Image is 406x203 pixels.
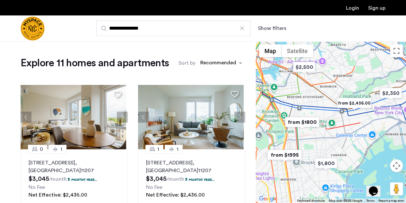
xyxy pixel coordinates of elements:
[197,57,245,69] ng-select: sort-apartment
[21,16,45,41] img: logo
[146,185,162,190] span: No Fee
[282,115,322,129] div: from $1800
[257,195,279,203] img: Google
[199,59,236,68] div: Recommended
[281,44,313,57] button: Show satellite imagery
[366,177,387,197] iframe: chat widget
[390,44,403,57] button: Toggle fullscreen view
[68,177,97,182] p: 3 months free...
[265,148,304,162] div: from $1995
[60,145,62,153] span: 1
[257,195,279,203] a: Open this area in Google Maps (opens a new window)
[167,177,184,182] sub: /month
[297,198,325,203] button: Keyboard shortcuts
[138,85,244,149] img: 1997_638519002746102278.png
[378,198,404,203] a: Report a map error
[259,44,281,57] button: Show street map
[346,5,359,11] a: Login
[390,159,403,172] button: Map camera controls
[117,112,128,123] button: Next apartment
[234,112,245,123] button: Next apartment
[312,156,340,171] div: $1,800
[29,176,49,182] span: $3,045
[146,176,167,182] span: $3,045
[366,198,375,203] a: Terms (opens in new tab)
[146,159,237,174] p: [STREET_ADDRESS] 11207
[177,145,178,153] span: 1
[29,159,120,174] p: [STREET_ADDRESS] 11207
[21,85,126,149] img: 1997_638519001096654587.png
[377,86,404,100] div: $2,350
[258,24,286,32] button: Show or hide filters
[334,96,374,110] div: from $2,436.00
[329,199,362,202] span: Map data ©2025 Google
[185,177,215,182] p: 3 months free...
[21,112,31,123] button: Previous apartment
[21,57,169,69] h1: Explore 11 homes and apartments
[21,16,45,41] a: Cazamio Logo
[29,185,45,190] span: No Fee
[178,59,195,67] label: Sort by
[290,60,318,74] div: $2,500
[96,21,250,36] input: Apartment Search
[29,192,87,198] span: Net Effective: $2,436.00
[40,145,43,153] span: 0
[49,177,67,182] sub: /month
[146,192,205,198] span: Net Effective: $2,436.00
[138,112,149,123] button: Previous apartment
[390,182,403,195] button: Drag Pegman onto the map to open Street View
[157,145,159,153] span: 1
[368,5,385,11] a: Registration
